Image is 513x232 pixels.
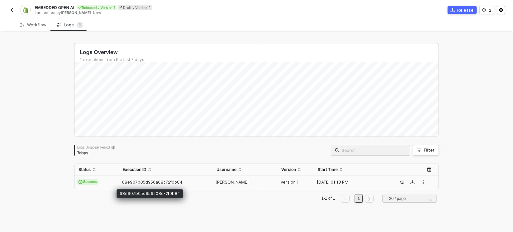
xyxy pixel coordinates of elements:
[482,8,486,12] span: icon-versioning
[341,195,350,203] button: left
[118,5,152,10] div: Draft • Version 2
[410,180,414,184] span: icon-download
[216,167,236,172] span: Username
[35,5,74,10] span: EMBEDDED OPEN AI
[424,148,435,153] div: Filter
[212,164,278,176] th: Username
[489,7,491,13] div: 2
[216,180,248,185] span: [PERSON_NAME]
[318,167,338,172] span: Start Time
[119,6,123,9] span: icon-edit
[427,168,431,172] span: icon-table
[77,150,115,156] div: 7 days
[343,197,347,201] span: left
[78,167,91,172] span: Status
[448,6,477,14] button: Release
[479,6,494,14] button: 2
[76,179,99,185] span: Success
[314,164,392,176] th: Start Time
[80,49,439,56] div: Logs Overview
[340,195,351,203] li: Previous Page
[389,194,433,204] span: 20 / page
[79,22,81,27] span: 1
[457,7,474,13] div: Release
[122,180,182,185] span: 68e907b05d956a08c72f0b84
[61,10,91,15] span: [PERSON_NAME]
[77,145,115,150] div: Logs Disposal Period
[355,195,363,203] li: 1
[342,147,406,154] input: Search
[499,8,503,12] span: icon-settings
[413,145,439,156] button: Filter
[277,164,314,176] th: Version
[281,167,296,172] span: Version
[80,57,439,62] div: 1 executions from the last 7 days
[119,164,212,176] th: Execution ID
[8,6,16,14] button: back
[35,10,256,15] div: Last edited by - Now
[22,7,28,13] img: integration-icon
[365,195,374,203] button: right
[77,5,117,10] div: Released • Version 1
[364,195,375,203] li: Next Page
[386,195,433,202] input: Page Size
[57,22,83,28] div: Logs
[281,180,299,185] span: Version 1
[74,164,119,176] th: Status
[76,22,83,28] sup: 1
[451,8,455,12] span: icon-commerce
[382,195,437,205] div: Page Size
[9,7,15,13] img: back
[314,180,386,185] div: [DATE] 01:18 PM
[367,197,371,201] span: right
[78,180,82,184] span: icon-cards
[400,180,404,184] span: icon-success-page
[356,195,362,202] a: 1
[117,189,183,198] div: 68e907b05d956a08c72f0b84
[320,195,336,203] li: 1-1 of 1
[123,167,146,172] span: Execution ID
[20,22,46,28] div: Workflow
